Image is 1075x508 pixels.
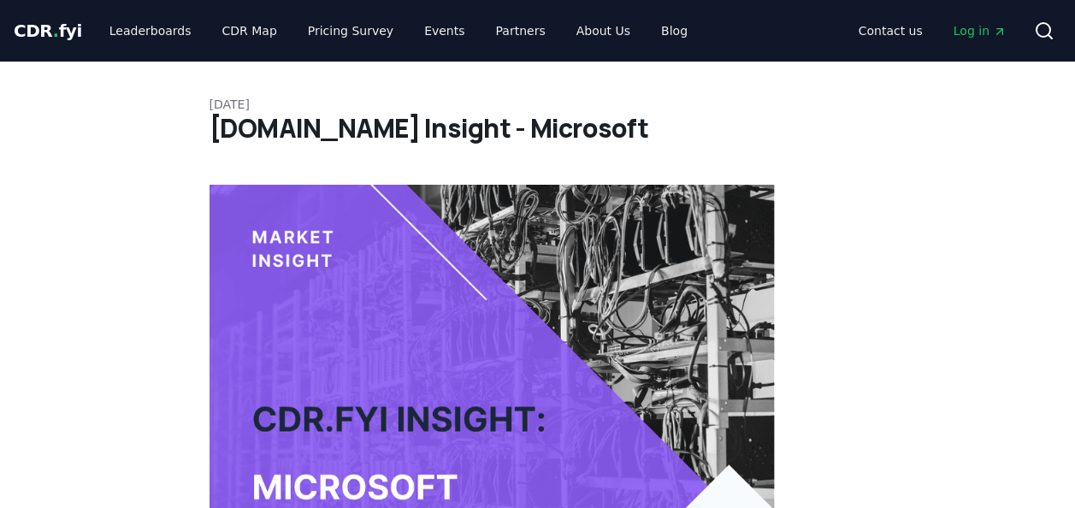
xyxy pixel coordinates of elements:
span: CDR fyi [14,21,82,41]
a: CDR Map [209,15,291,46]
a: Contact us [845,15,936,46]
a: About Us [563,15,644,46]
span: . [53,21,59,41]
a: Pricing Survey [294,15,407,46]
nav: Main [845,15,1020,46]
h1: [DOMAIN_NAME] Insight - Microsoft [210,113,866,144]
span: Log in [954,22,1007,39]
nav: Main [96,15,701,46]
a: Log in [940,15,1020,46]
a: Leaderboards [96,15,205,46]
a: Events [411,15,478,46]
a: Partners [482,15,559,46]
a: CDR.fyi [14,19,82,43]
p: [DATE] [210,96,866,113]
a: Blog [647,15,701,46]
